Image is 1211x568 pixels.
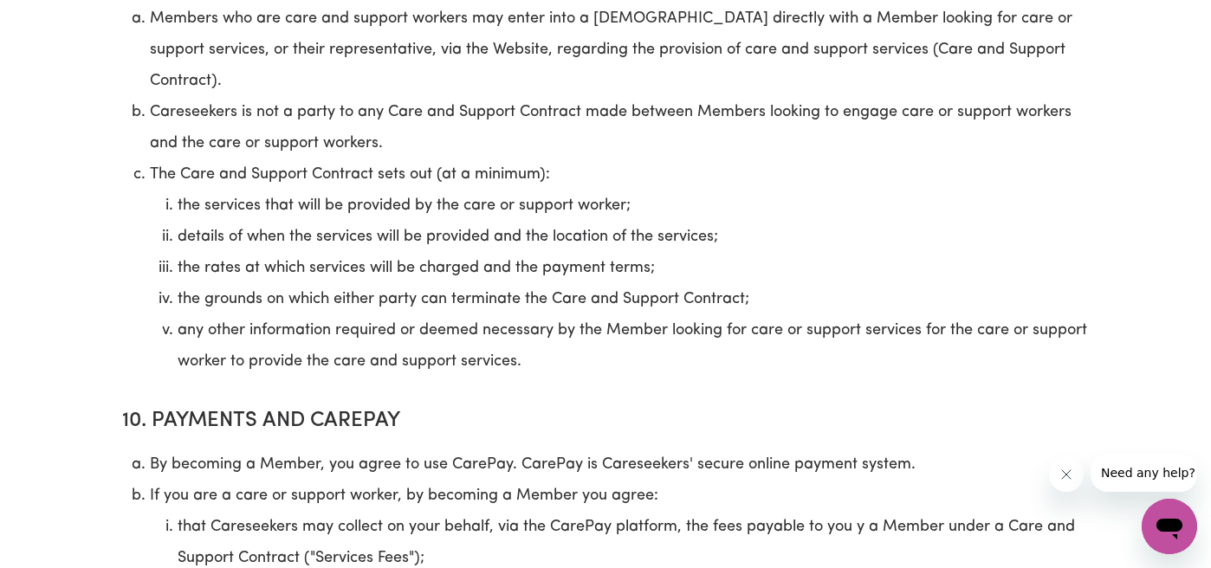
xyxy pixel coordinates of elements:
[1049,457,1084,492] iframe: Close message
[178,190,1089,222] li: the services that will be provided by the care or support worker;
[1142,499,1197,554] iframe: Button to launch messaging window
[178,222,1089,253] li: details of when the services will be provided and the location of the services;
[150,449,1089,481] li: By becoming a Member, you agree to use CarePay. CarePay is Careseekers' secure online payment sys...
[150,3,1089,97] li: Members who are care and support workers may enter into a [DEMOGRAPHIC_DATA] directly with a Memb...
[178,284,1089,315] li: the grounds on which either party can terminate the Care and Support Contract;
[150,97,1089,159] li: Careseekers is not a party to any Care and Support Contract made between Members looking to engag...
[1091,454,1197,492] iframe: Message from company
[178,253,1089,284] li: the rates at which services will be charged and the payment terms;
[150,159,1089,378] li: The Care and Support Contract sets out (at a minimum):
[178,315,1089,378] li: any other information required or deemed necessary by the Member looking for care or support serv...
[122,391,1089,442] h4: 10. PAYMENTS AND CAREPAY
